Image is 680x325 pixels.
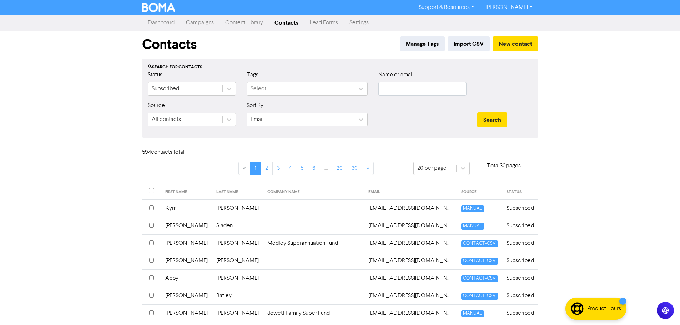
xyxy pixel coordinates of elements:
[212,304,263,322] td: [PERSON_NAME]
[480,2,538,13] a: [PERSON_NAME]
[457,184,502,200] th: SOURCE
[304,16,344,30] a: Lead Forms
[470,162,538,170] p: Total 30 pages
[284,162,296,175] a: Page 4
[161,252,212,269] td: [PERSON_NAME]
[378,71,414,79] label: Name or email
[502,234,538,252] td: Subscribed
[461,223,484,230] span: MANUAL
[148,71,162,79] label: Status
[502,184,538,200] th: STATUS
[413,2,480,13] a: Support & Resources
[502,304,538,322] td: Subscribed
[364,269,457,287] td: abby.dunjey@gmail.com
[250,162,261,175] a: Page 1 is your current page
[308,162,320,175] a: Page 6
[362,162,374,175] a: »
[142,3,176,12] img: BOMA Logo
[212,184,263,200] th: LAST NAME
[161,287,212,304] td: [PERSON_NAME]
[261,162,273,175] a: Page 2
[161,304,212,322] td: [PERSON_NAME]
[180,16,220,30] a: Campaigns
[296,162,308,175] a: Page 5
[220,16,269,30] a: Content Library
[263,184,364,200] th: COMPANY NAME
[161,269,212,287] td: Abby
[269,16,304,30] a: Contacts
[461,240,498,247] span: CONTACT-CSV
[493,36,538,51] button: New contact
[448,36,490,51] button: Import CSV
[461,258,498,265] span: CONTACT-CSV
[364,199,457,217] td: 05monroe01@gmail.com
[272,162,284,175] a: Page 3
[152,115,181,124] div: All contacts
[332,162,347,175] a: Page 29
[364,234,457,252] td: 1paulsmedley@gmail.com
[152,85,179,93] div: Subscribed
[502,199,538,217] td: Subscribed
[148,101,165,110] label: Source
[263,234,364,252] td: Medley Superannuation Fund
[364,184,457,200] th: EMAIL
[212,287,263,304] td: Batley
[212,269,263,287] td: [PERSON_NAME]
[347,162,362,175] a: Page 30
[364,287,457,304] td: accounts@batleyelectrics.com.au
[212,252,263,269] td: [PERSON_NAME]
[644,291,680,325] iframe: Chat Widget
[461,310,484,317] span: MANUAL
[247,101,263,110] label: Sort By
[161,184,212,200] th: FIRST NAME
[461,275,498,282] span: CONTACT-CSV
[212,234,263,252] td: [PERSON_NAME]
[461,293,498,300] span: CONTACT-CSV
[263,304,364,322] td: Jowett Family Super Fund
[477,112,507,127] button: Search
[364,252,457,269] td: aaronvonbergheim@gmail.com
[142,149,199,156] h6: 594 contact s total
[400,36,445,51] button: Manage Tags
[344,16,374,30] a: Settings
[502,287,538,304] td: Subscribed
[161,199,212,217] td: Kym
[364,217,457,234] td: 1627css@gmail.com
[502,217,538,234] td: Subscribed
[364,304,457,322] td: accounts@granitelane.com.au
[502,252,538,269] td: Subscribed
[461,205,484,212] span: MANUAL
[212,199,263,217] td: [PERSON_NAME]
[251,85,270,93] div: Select...
[212,217,263,234] td: Sladen
[148,64,533,71] div: Search for contacts
[251,115,264,124] div: Email
[142,16,180,30] a: Dashboard
[161,217,212,234] td: [PERSON_NAME]
[247,71,258,79] label: Tags
[161,234,212,252] td: [PERSON_NAME]
[417,164,447,173] div: 20 per page
[142,36,197,53] h1: Contacts
[502,269,538,287] td: Subscribed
